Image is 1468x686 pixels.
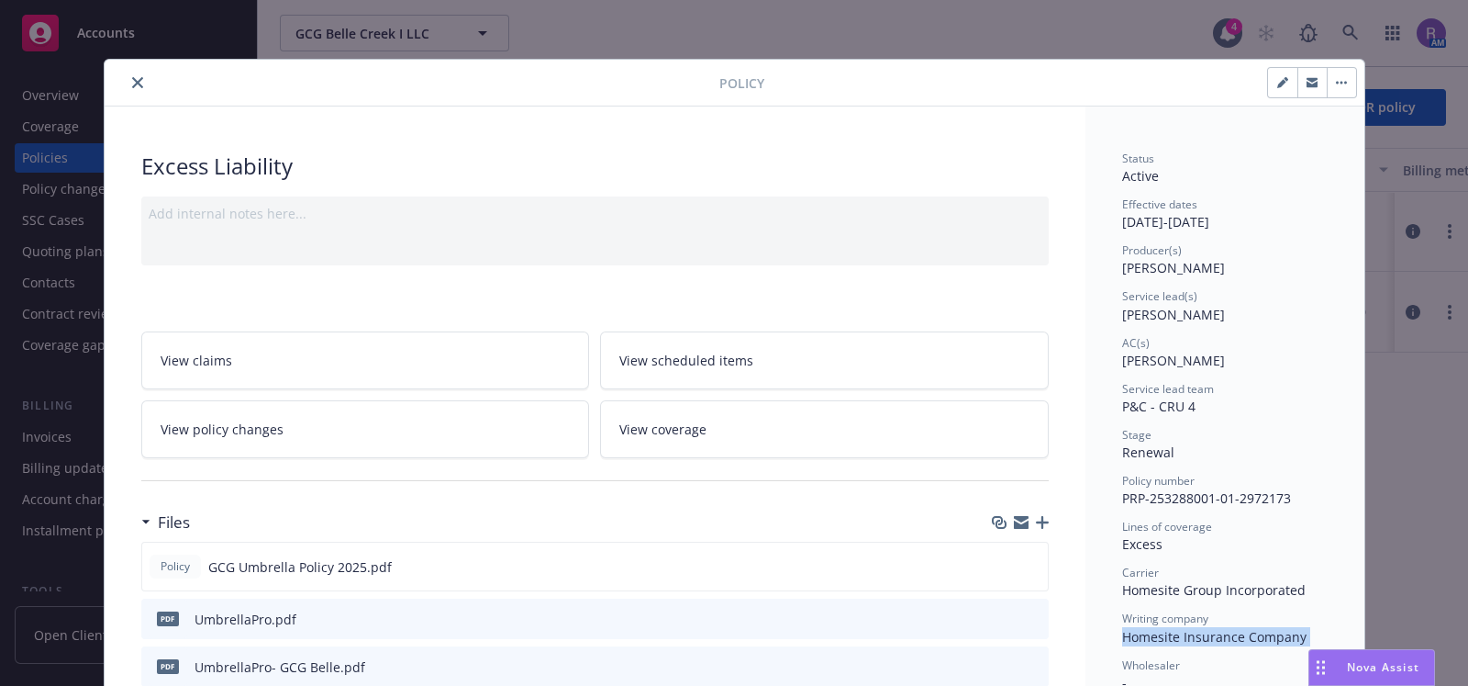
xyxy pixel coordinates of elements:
span: Lines of coverage [1122,519,1212,534]
span: Writing company [1122,611,1208,626]
span: Homesite Insurance Company [1122,628,1307,646]
span: GCG Umbrella Policy 2025.pdf [208,557,392,577]
a: View claims [141,332,590,389]
span: Homesite Group Incorporated [1122,581,1306,599]
div: UmbrellaPro- GCG Belle.pdf [195,658,365,677]
span: Policy [157,558,194,575]
div: UmbrellaPro.pdf [195,610,296,629]
button: preview file [1024,557,1040,577]
span: Nova Assist [1347,659,1419,675]
span: Excess [1122,535,1162,553]
span: [PERSON_NAME] [1122,306,1225,323]
button: download file [995,610,1010,629]
span: Active [1122,167,1159,185]
span: Service lead(s) [1122,288,1197,304]
a: View scheduled items [600,332,1049,389]
span: Policy number [1122,473,1195,489]
span: Carrier [1122,565,1159,580]
span: View coverage [619,420,706,439]
span: View policy changes [161,420,284,439]
span: pdf [157,659,179,673]
span: P&C - CRU 4 [1122,398,1196,415]
span: [PERSON_NAME] [1122,259,1225,276]
div: Excess Liability [141,151,1049,182]
span: View scheduled items [619,351,753,370]
button: preview file [1025,610,1041,629]
button: close [127,72,149,94]
span: Wholesaler [1122,658,1180,673]
span: AC(s) [1122,335,1150,351]
span: Producer(s) [1122,242,1182,258]
h3: Files [158,511,190,534]
button: download file [995,658,1010,677]
span: Effective dates [1122,197,1197,212]
span: Renewal [1122,444,1174,461]
a: View coverage [600,400,1049,458]
button: download file [995,557,1009,577]
span: Status [1122,151,1154,166]
button: preview file [1025,658,1041,677]
div: Files [141,511,190,534]
a: View policy changes [141,400,590,458]
div: Drag to move [1309,650,1332,685]
span: pdf [157,612,179,625]
span: View claims [161,351,232,370]
div: [DATE] - [DATE] [1122,197,1328,231]
span: [PERSON_NAME] [1122,352,1225,369]
span: Service lead team [1122,381,1214,397]
span: Policy [719,73,764,93]
button: Nova Assist [1308,649,1435,686]
div: Add internal notes here... [149,204,1041,223]
span: Stage [1122,427,1151,443]
span: PRP-253288001-01-2972173 [1122,489,1291,507]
